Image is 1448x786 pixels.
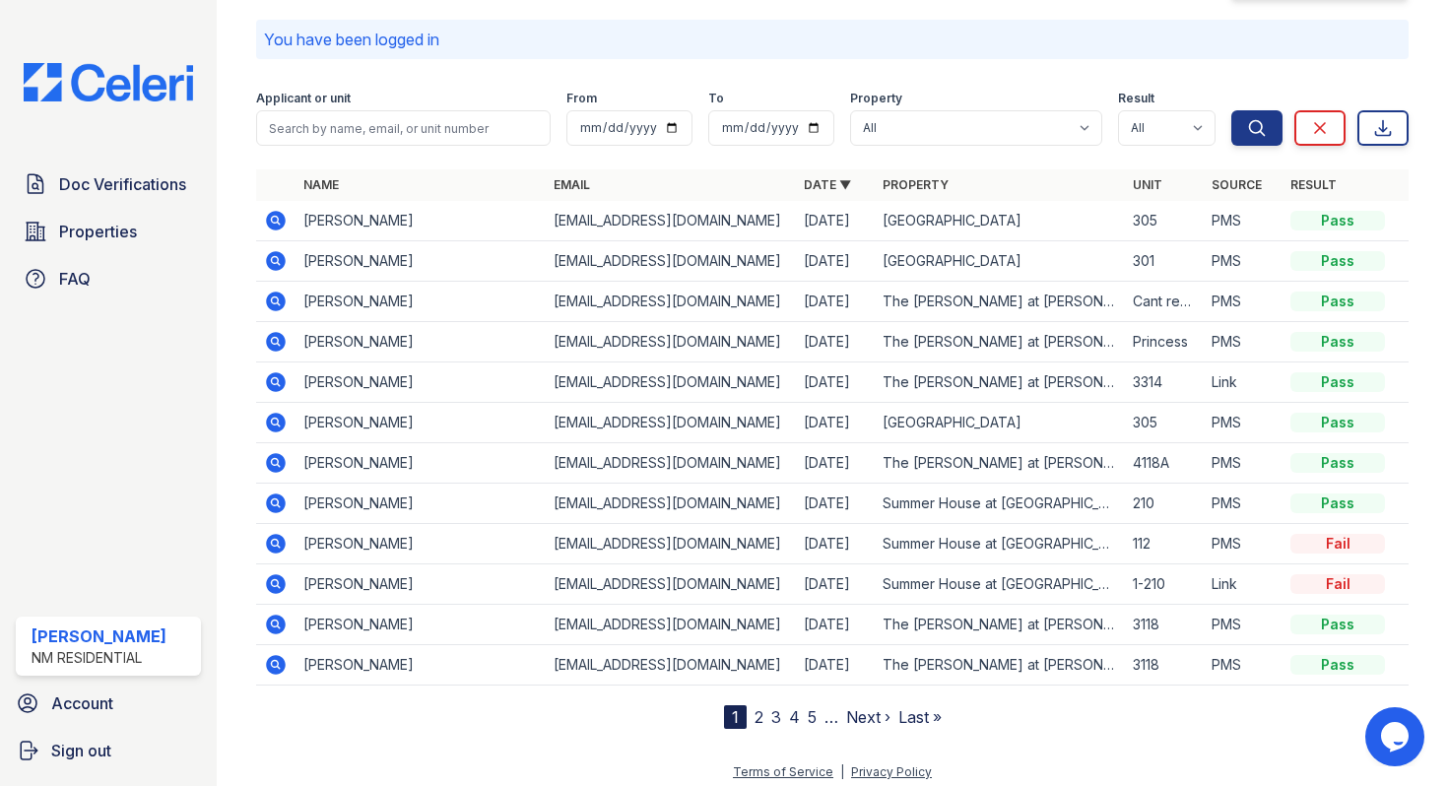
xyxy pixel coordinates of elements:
td: [GEOGRAPHIC_DATA] [875,241,1125,282]
td: 301 [1125,241,1204,282]
a: Result [1290,177,1337,192]
td: [DATE] [796,645,875,686]
td: The [PERSON_NAME] at [PERSON_NAME][GEOGRAPHIC_DATA] [875,282,1125,322]
a: Name [303,177,339,192]
td: [EMAIL_ADDRESS][DOMAIN_NAME] [546,282,796,322]
div: NM Residential [32,648,166,668]
td: [DATE] [796,443,875,484]
td: PMS [1204,282,1283,322]
td: [EMAIL_ADDRESS][DOMAIN_NAME] [546,362,796,403]
td: Summer House at [GEOGRAPHIC_DATA] [875,564,1125,605]
a: 3 [771,707,781,727]
div: Pass [1290,211,1385,230]
div: Fail [1290,534,1385,554]
span: Properties [59,220,137,243]
td: Summer House at [GEOGRAPHIC_DATA] [875,484,1125,524]
div: Pass [1290,493,1385,513]
td: [DATE] [796,564,875,605]
div: Pass [1290,615,1385,634]
td: 3314 [1125,362,1204,403]
td: PMS [1204,484,1283,524]
td: [DATE] [796,605,875,645]
img: CE_Logo_Blue-a8612792a0a2168367f1c8372b55b34899dd931a85d93a1a3d3e32e68fde9ad4.png [8,63,209,101]
a: 4 [789,707,800,727]
td: [PERSON_NAME] [296,484,546,524]
td: [DATE] [796,241,875,282]
td: Princess [1125,322,1204,362]
td: PMS [1204,605,1283,645]
span: Sign out [51,739,111,762]
td: 305 [1125,201,1204,241]
td: [PERSON_NAME] [296,201,546,241]
td: The [PERSON_NAME] at [PERSON_NAME][GEOGRAPHIC_DATA] [875,605,1125,645]
td: [DATE] [796,362,875,403]
div: Pass [1290,655,1385,675]
span: Account [51,691,113,715]
td: 3118 [1125,645,1204,686]
td: PMS [1204,201,1283,241]
div: | [840,764,844,779]
td: [EMAIL_ADDRESS][DOMAIN_NAME] [546,443,796,484]
td: PMS [1204,322,1283,362]
a: Properties [16,212,201,251]
td: The [PERSON_NAME] at [PERSON_NAME][GEOGRAPHIC_DATA] [875,645,1125,686]
a: Doc Verifications [16,164,201,204]
td: PMS [1204,443,1283,484]
td: [DATE] [796,524,875,564]
td: [DATE] [796,201,875,241]
a: Last » [898,707,942,727]
td: 305 [1125,403,1204,443]
td: PMS [1204,241,1283,282]
td: 4118A [1125,443,1204,484]
div: 1 [724,705,747,729]
td: [DATE] [796,403,875,443]
td: [PERSON_NAME] [296,362,546,403]
td: PMS [1204,524,1283,564]
a: Sign out [8,731,209,770]
span: Doc Verifications [59,172,186,196]
td: [DATE] [796,282,875,322]
label: Result [1118,91,1154,106]
td: [EMAIL_ADDRESS][DOMAIN_NAME] [546,403,796,443]
td: [PERSON_NAME] [296,443,546,484]
a: FAQ [16,259,201,298]
a: 2 [755,707,763,727]
td: PMS [1204,403,1283,443]
div: Pass [1290,251,1385,271]
td: [EMAIL_ADDRESS][DOMAIN_NAME] [546,241,796,282]
div: [PERSON_NAME] [32,624,166,648]
a: Next › [846,707,890,727]
label: To [708,91,724,106]
td: [EMAIL_ADDRESS][DOMAIN_NAME] [546,605,796,645]
label: From [566,91,597,106]
td: The [PERSON_NAME] at [PERSON_NAME][GEOGRAPHIC_DATA] [875,322,1125,362]
td: 3118 [1125,605,1204,645]
td: Summer House at [GEOGRAPHIC_DATA] [875,524,1125,564]
td: Link [1204,362,1283,403]
a: Property [883,177,949,192]
td: [PERSON_NAME] [296,524,546,564]
div: Pass [1290,332,1385,352]
td: [PERSON_NAME] [296,282,546,322]
td: The [PERSON_NAME] at [PERSON_NAME][GEOGRAPHIC_DATA] [875,443,1125,484]
a: Account [8,684,209,723]
div: Pass [1290,453,1385,473]
td: [EMAIL_ADDRESS][DOMAIN_NAME] [546,524,796,564]
td: [PERSON_NAME] [296,645,546,686]
td: Link [1204,564,1283,605]
label: Applicant or unit [256,91,351,106]
td: 112 [1125,524,1204,564]
td: 210 [1125,484,1204,524]
label: Property [850,91,902,106]
a: Source [1212,177,1262,192]
a: Unit [1133,177,1162,192]
input: Search by name, email, or unit number [256,110,551,146]
td: [PERSON_NAME] [296,241,546,282]
td: PMS [1204,645,1283,686]
span: FAQ [59,267,91,291]
a: Email [554,177,590,192]
td: [PERSON_NAME] [296,605,546,645]
td: [GEOGRAPHIC_DATA] [875,201,1125,241]
div: Pass [1290,413,1385,432]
